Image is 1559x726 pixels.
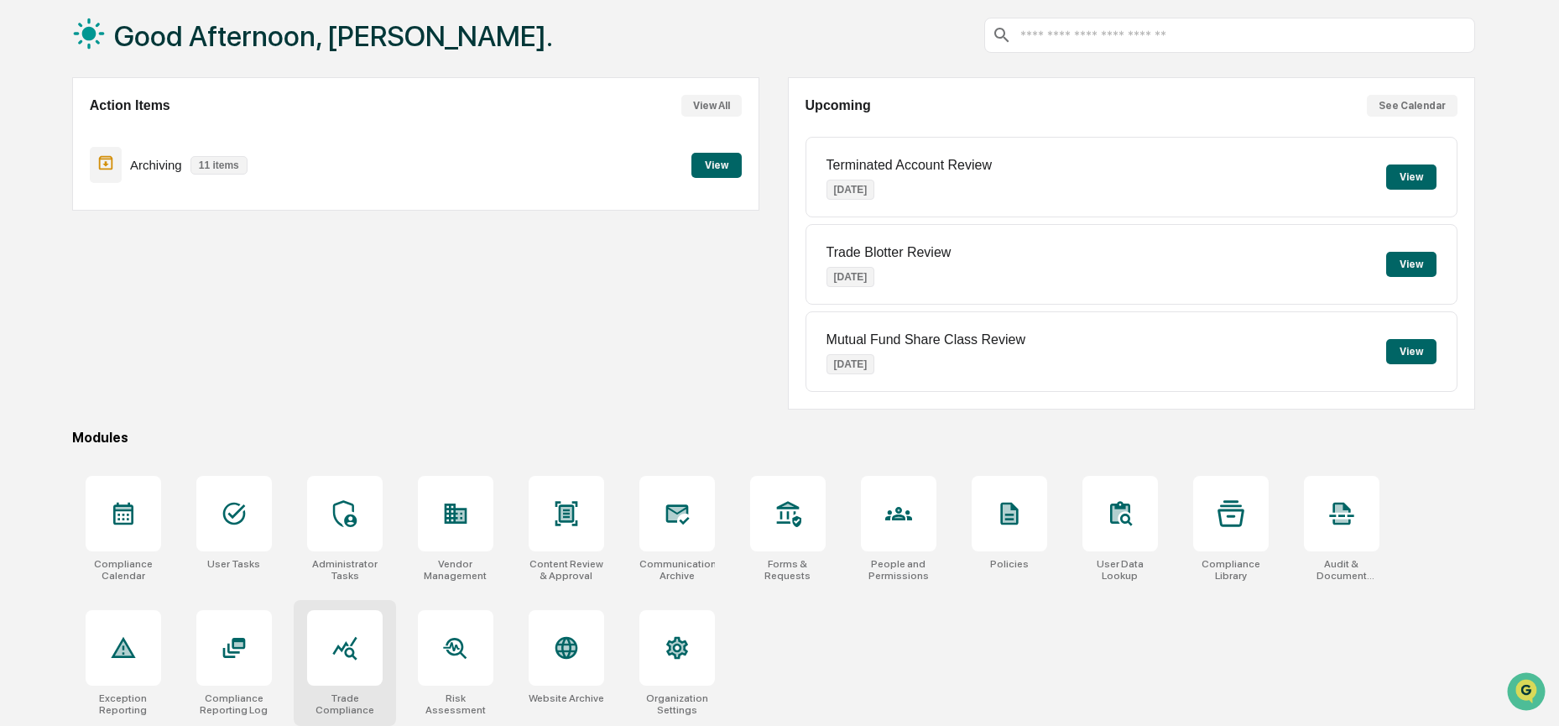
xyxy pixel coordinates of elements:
[285,133,305,154] button: Start new chat
[115,205,215,235] a: 🗄️Attestations
[1505,671,1551,716] iframe: Open customer support
[34,212,108,228] span: Preclearance
[418,692,493,716] div: Risk Assessment
[750,558,826,582] div: Forms & Requests
[990,558,1029,570] div: Policies
[639,558,715,582] div: Communications Archive
[34,243,106,260] span: Data Lookup
[307,692,383,716] div: Trade Compliance
[418,558,493,582] div: Vendor Management
[529,692,604,704] div: Website Archive
[826,158,992,173] p: Terminated Account Review
[118,284,203,297] a: Powered byPylon
[190,156,248,175] p: 11 items
[114,19,553,53] h1: Good Afternoon, [PERSON_NAME].
[10,205,115,235] a: 🖐️Preclearance
[196,692,272,716] div: Compliance Reporting Log
[72,430,1475,446] div: Modules
[1304,558,1379,582] div: Audit & Document Logs
[1367,95,1457,117] button: See Calendar
[122,213,135,227] div: 🗄️
[17,213,30,227] div: 🖐️
[529,558,604,582] div: Content Review & Approval
[1193,558,1269,582] div: Compliance Library
[826,180,875,200] p: [DATE]
[17,245,30,259] div: 🔎
[57,128,275,145] div: Start new chat
[86,558,161,582] div: Compliance Calendar
[826,354,875,374] p: [DATE]
[691,156,742,172] a: View
[826,245,952,260] p: Trade Blotter Review
[806,98,871,113] h2: Upcoming
[861,558,936,582] div: People and Permissions
[86,692,161,716] div: Exception Reporting
[1386,339,1436,364] button: View
[307,558,383,582] div: Administrator Tasks
[138,212,208,228] span: Attestations
[639,692,715,716] div: Organization Settings
[90,98,170,113] h2: Action Items
[691,153,742,178] button: View
[1386,252,1436,277] button: View
[207,558,260,570] div: User Tasks
[17,35,305,62] p: How can we help?
[57,145,212,159] div: We're available if you need us!
[130,158,182,172] p: Archiving
[1082,558,1158,582] div: User Data Lookup
[826,267,875,287] p: [DATE]
[1386,165,1436,190] button: View
[167,285,203,297] span: Pylon
[10,237,112,267] a: 🔎Data Lookup
[826,332,1025,347] p: Mutual Fund Share Class Review
[681,95,742,117] button: View All
[17,128,47,159] img: 1746055101610-c473b297-6a78-478c-a979-82029cc54cd1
